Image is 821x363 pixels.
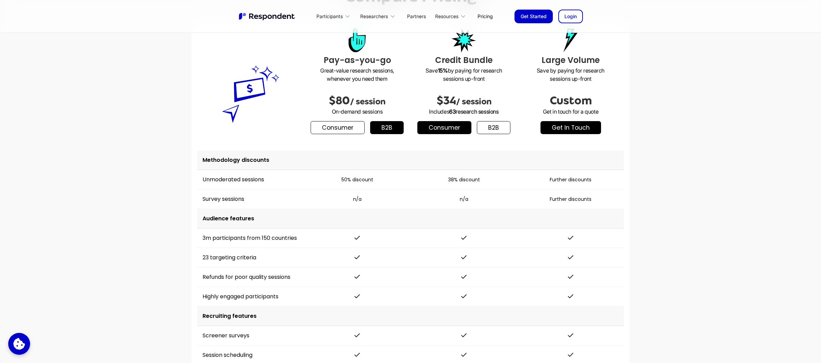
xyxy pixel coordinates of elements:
[558,10,583,23] a: Login
[356,8,402,24] div: Researchers
[309,66,405,83] p: Great-value research sessions, whenever you need them
[402,8,431,24] a: Partners
[456,108,498,115] span: research sessions
[514,10,553,23] a: Get Started
[197,209,624,229] td: Audience features
[329,94,350,107] span: $80
[435,13,458,20] div: Resources
[523,66,618,83] p: Save by paying for research sessions up-front
[436,94,456,107] span: $34
[304,190,410,209] td: n/a
[238,12,296,21] img: Untitled UI logotext
[197,326,304,346] td: Screener surveys
[410,170,517,190] td: 38% discount
[523,107,618,116] p: Get in touch for a quote
[309,107,405,116] p: On-demand sessions
[197,151,624,170] td: Methodology discounts
[410,190,517,209] td: n/a
[316,13,343,20] div: Participants
[540,121,601,134] a: get in touch
[550,94,592,107] span: Custom
[517,190,624,209] td: Further discounts
[360,13,388,20] div: Researchers
[416,54,512,66] h3: Credit Bundle
[197,170,304,190] td: Unmoderated sessions
[197,229,304,248] td: 3m participants from 150 countries
[517,170,624,190] td: Further discounts
[304,170,410,190] td: 50% discount
[449,108,456,115] span: 63
[456,97,492,106] span: / session
[197,268,304,287] td: Refunds for poor quality sessions
[311,121,365,134] a: Consumer
[238,12,296,21] a: home
[197,190,304,209] td: Survey sessions
[313,8,356,24] div: Participants
[431,8,472,24] div: Resources
[523,54,618,66] h3: Large Volume
[197,287,304,307] td: Highly engaged participants
[197,307,624,326] td: Recruiting features
[416,66,512,83] p: Save by paying for research sessions up-front
[370,121,404,134] a: b2b
[438,67,448,74] strong: 15%
[197,248,304,268] td: 23 targeting criteria
[350,97,386,106] span: / session
[417,121,471,134] a: Consumer
[477,121,510,134] a: b2b
[416,107,512,116] p: Includes
[472,8,498,24] a: Pricing
[309,54,405,66] h3: Pay-as-you-go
